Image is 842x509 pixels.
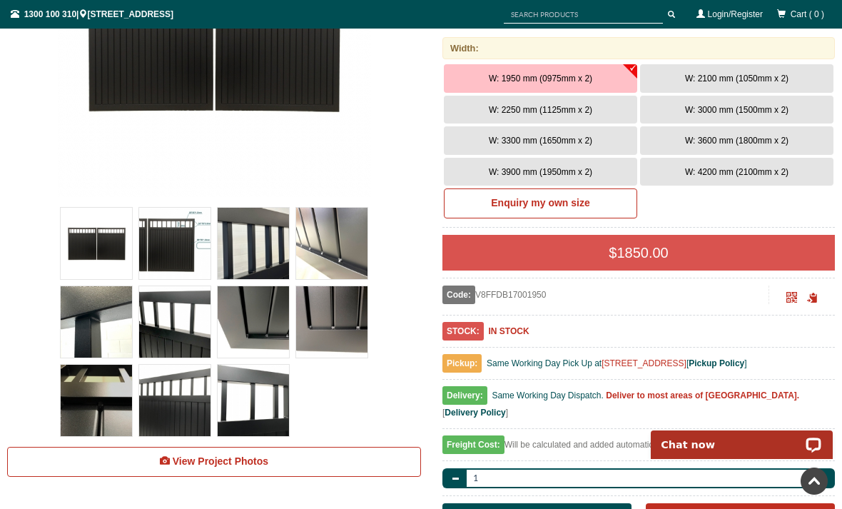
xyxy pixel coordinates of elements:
img: V8FFDB - Flat Top (Partial Privacy approx.85%) - Double Aluminium Driveway Gates - Double Swing G... [218,365,289,436]
iframe: LiveChat chat widget [641,414,842,459]
span: 1850.00 [617,245,668,261]
img: V8FFDB - Flat Top (Partial Privacy approx.85%) - Double Aluminium Driveway Gates - Double Swing G... [296,208,367,279]
button: W: 4200 mm (2100mm x 2) [640,158,833,186]
b: Enquiry my own size [491,197,589,208]
div: [ ] [442,387,835,429]
img: V8FFDB - Flat Top (Partial Privacy approx.85%) - Double Aluminium Driveway Gates - Double Swing G... [139,208,210,279]
button: W: 3600 mm (1800mm x 2) [640,126,833,155]
a: [STREET_ADDRESS] [602,358,686,368]
div: Width: [442,37,835,59]
span: Same Working Day Pick Up at [ ] [487,358,747,368]
button: W: 3900 mm (1950mm x 2) [444,158,637,186]
span: View Project Photos [173,455,268,467]
a: Delivery Policy [445,408,505,418]
span: STOCK: [442,322,484,341]
span: Freight Cost: [442,435,504,454]
span: | [STREET_ADDRESS] [11,9,173,19]
input: SEARCH PRODUCTS [504,6,663,24]
span: Delivery: [442,386,487,405]
span: Click to copy the URL [807,293,818,303]
img: V8FFDB - Flat Top (Partial Privacy approx.85%) - Double Aluminium Driveway Gates - Double Swing G... [218,208,289,279]
img: V8FFDB - Flat Top (Partial Privacy approx.85%) - Double Aluminium Driveway Gates - Double Swing G... [139,365,210,436]
div: Will be calculated and added automatically before the order is placed. [442,436,835,461]
button: W: 1950 mm (0975mm x 2) [444,64,637,93]
button: W: 3300 mm (1650mm x 2) [444,126,637,155]
span: Code: [442,286,475,304]
div: $ [442,235,835,271]
div: V8FFDB17001950 [442,286,769,304]
img: V8FFDB - Flat Top (Partial Privacy approx.85%) - Double Aluminium Driveway Gates - Double Swing G... [218,286,289,358]
a: Click to enlarge and scan to share. [786,294,797,304]
b: IN STOCK [488,326,529,336]
span: W: 3000 mm (1500mm x 2) [685,105,788,115]
button: W: 2100 mm (1050mm x 2) [640,64,833,93]
img: V8FFDB - Flat Top (Partial Privacy approx.85%) - Double Aluminium Driveway Gates - Double Swing G... [296,286,367,358]
img: V8FFDB - Flat Top (Partial Privacy approx.85%) - Double Aluminium Driveway Gates - Double Swing G... [61,365,132,436]
span: Pickup: [442,354,482,373]
span: W: 3300 mm (1650mm x 2) [489,136,592,146]
a: Login/Register [708,9,763,19]
img: V8FFDB - Flat Top (Partial Privacy approx.85%) - Double Aluminium Driveway Gates - Double Swing G... [139,286,210,358]
span: W: 1950 mm (0975mm x 2) [489,74,592,84]
a: Enquiry my own size [444,188,637,218]
span: W: 2100 mm (1050mm x 2) [685,74,788,84]
img: V8FFDB - Flat Top (Partial Privacy approx.85%) - Double Aluminium Driveway Gates - Double Swing G... [61,208,132,279]
span: W: 2250 mm (1125mm x 2) [489,105,592,115]
a: Pickup Policy [689,358,744,368]
a: View Project Photos [7,447,421,477]
span: W: 4200 mm (2100mm x 2) [685,167,788,177]
button: W: 2250 mm (1125mm x 2) [444,96,637,124]
button: W: 3000 mm (1500mm x 2) [640,96,833,124]
a: 1300 100 310 [24,9,76,19]
span: W: 3900 mm (1950mm x 2) [489,167,592,177]
span: Cart ( 0 ) [791,9,824,19]
span: Same Working Day Dispatch. [492,390,604,400]
b: Deliver to most areas of [GEOGRAPHIC_DATA]. [606,390,799,400]
img: V8FFDB - Flat Top (Partial Privacy approx.85%) - Double Aluminium Driveway Gates - Double Swing G... [61,286,132,358]
span: W: 3600 mm (1800mm x 2) [685,136,788,146]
